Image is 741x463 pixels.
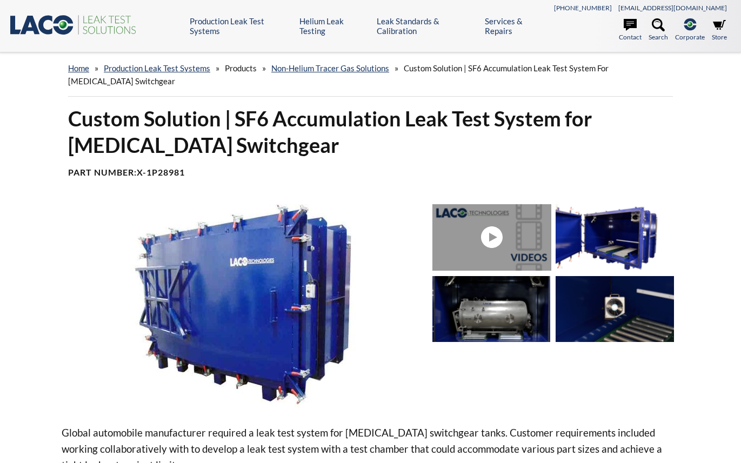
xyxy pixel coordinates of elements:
[556,204,674,270] img: SF6 Accumulation leak test system for high voltage switchgear, door open view
[675,32,705,42] span: Corporate
[432,204,556,270] a: X1P28981 Video
[68,63,89,73] a: home
[68,105,673,159] h1: Custom Solution | SF6 Accumulation Leak Test System for [MEDICAL_DATA] Switchgear
[554,4,612,12] a: [PHONE_NUMBER]
[619,18,642,42] a: Contact
[104,63,210,73] a: Production Leak Test Systems
[556,276,674,342] img: SF6 Accumulation leak test system for high voltage switchgear, internal fan
[68,63,609,86] span: Custom Solution | SF6 Accumulation Leak Test System for [MEDICAL_DATA] Switchgear
[271,63,389,73] a: Non-Helium Tracer Gas Solutions
[377,16,477,36] a: Leak Standards & Calibration
[649,18,668,42] a: Search
[68,53,673,97] div: » » » »
[62,204,424,407] img: SF6 Accumulation leak test system for high voltage switchgear, door open view
[299,16,368,36] a: Helium Leak Testing
[485,16,549,36] a: Services & Repairs
[712,18,727,42] a: Store
[137,167,185,177] b: X-1P28981
[618,4,727,12] a: [EMAIL_ADDRESS][DOMAIN_NAME]
[225,63,257,73] span: Products
[432,276,551,342] img: SF6 Accumulation leak test system for high voltage switchgear, door open view with test chamber
[68,167,673,178] h4: Part Number:
[190,16,292,36] a: Production Leak Test Systems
